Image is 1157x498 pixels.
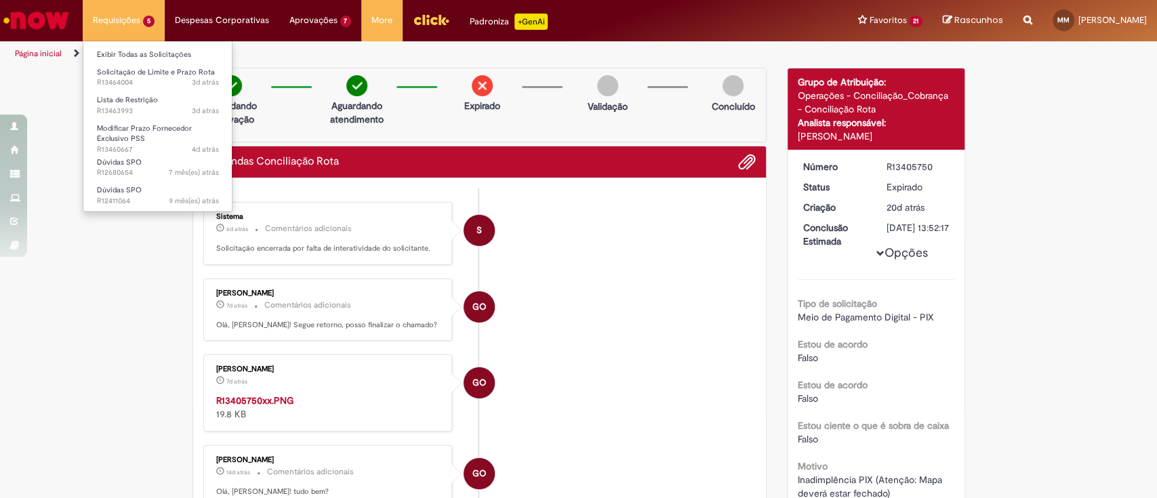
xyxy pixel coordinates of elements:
[203,156,339,168] h2: Demandas Conciliação Rota Histórico de tíquete
[97,95,158,105] span: Lista de Restrição
[793,160,876,173] dt: Número
[1057,16,1070,24] span: MM
[192,77,219,87] time: 29/08/2025 18:32:33
[1078,14,1147,26] span: [PERSON_NAME]
[216,289,442,297] div: [PERSON_NAME]
[793,180,876,194] dt: Status
[413,9,449,30] img: click_logo_yellow_360x200.png
[887,201,925,213] time: 12/08/2025 17:52:11
[472,291,486,323] span: GO
[738,153,756,171] button: Adicionar anexos
[192,144,219,154] span: 4d atrás
[887,180,950,194] div: Expirado
[464,367,495,398] div: Gustavo Oliveira
[83,47,232,62] a: Exibir Todas as Solicitações
[97,157,142,167] span: Dúvidas SPO
[1,7,71,34] img: ServiceNow
[169,196,219,206] time: 12/12/2024 17:14:29
[169,167,219,178] span: 7 mês(es) atrás
[264,299,351,311] small: Comentários adicionais
[798,379,868,391] b: Estou de acordo
[798,338,868,350] b: Estou de acordo
[226,225,248,233] time: 26/08/2025 15:40:38
[226,377,247,386] span: 7d atrás
[798,311,934,323] span: Meio de Pagamento Digital - PIX
[324,99,390,126] p: Aguardando atendimento
[340,16,352,27] span: 7
[83,65,232,90] a: Aberto R13464004 : Solicitação de Limite e Prazo Rota
[216,394,293,407] a: R13405750xx.PNG
[909,16,922,27] span: 21
[472,367,486,399] span: GO
[472,457,486,490] span: GO
[798,460,828,472] b: Motivo
[216,365,442,373] div: [PERSON_NAME]
[226,225,248,233] span: 6d atrás
[226,302,247,310] span: 7d atrás
[265,223,352,234] small: Comentários adicionais
[192,106,219,116] time: 29/08/2025 18:29:06
[97,167,219,178] span: R12680654
[798,419,949,432] b: Estou ciente o que é sobra de caixa
[226,377,247,386] time: 25/08/2025 17:35:13
[597,75,618,96] img: img-circle-grey.png
[887,221,950,234] div: [DATE] 13:52:17
[97,77,219,88] span: R13464004
[97,123,192,144] span: Modificar Prazo Fornecedor Exclusivo PSS
[226,302,247,310] time: 25/08/2025 17:36:41
[472,75,493,96] img: remove.png
[943,14,1003,27] a: Rascunhos
[97,196,219,207] span: R12411064
[464,215,495,246] div: System
[793,221,876,248] dt: Conclusão Estimada
[711,100,754,113] p: Concluído
[869,14,906,27] span: Favoritos
[169,196,219,206] span: 9 mês(es) atrás
[83,121,232,150] a: Aberto R13460667 : Modificar Prazo Fornecedor Exclusivo PSS
[887,160,950,173] div: R13405750
[83,183,232,208] a: Aberto R12411064 : Dúvidas SPO
[216,394,442,421] div: 19.8 KB
[15,48,62,59] a: Página inicial
[83,41,232,212] ul: Requisições
[97,185,142,195] span: Dúvidas SPO
[143,16,155,27] span: 5
[798,116,954,129] div: Analista responsável:
[192,77,219,87] span: 3d atrás
[216,213,442,221] div: Sistema
[798,433,818,445] span: Falso
[798,75,954,89] div: Grupo de Atribuição:
[226,468,250,476] span: 14d atrás
[793,201,876,214] dt: Criação
[83,93,232,118] a: Aberto R13463993 : Lista de Restrição
[267,466,354,478] small: Comentários adicionais
[887,201,950,214] div: 12/08/2025 17:52:11
[216,320,442,331] p: Olá, [PERSON_NAME]! Segue retorno, posso finalizar o chamado?
[192,106,219,116] span: 3d atrás
[887,201,925,213] span: 20d atrás
[723,75,744,96] img: img-circle-grey.png
[289,14,338,27] span: Aprovações
[93,14,140,27] span: Requisições
[798,352,818,364] span: Falso
[83,155,232,180] a: Aberto R12680654 : Dúvidas SPO
[97,67,215,77] span: Solicitação de Limite e Prazo Rota
[588,100,628,113] p: Validação
[514,14,548,30] p: +GenAi
[798,392,818,404] span: Falso
[798,129,954,143] div: [PERSON_NAME]
[175,14,269,27] span: Despesas Corporativas
[464,291,495,323] div: Gustavo Oliveira
[216,243,442,254] p: Solicitação encerrada por falta de interatividade do solicitante.
[169,167,219,178] time: 17/02/2025 18:02:16
[192,144,219,154] time: 29/08/2025 08:08:10
[470,14,548,30] div: Padroniza
[464,458,495,489] div: Gustavo Oliveira
[10,41,761,66] ul: Trilhas de página
[954,14,1003,26] span: Rascunhos
[798,89,954,116] div: Operações - Conciliação_Cobrança - Conciliação Rota
[464,99,500,112] p: Expirado
[97,106,219,117] span: R13463993
[216,456,442,464] div: [PERSON_NAME]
